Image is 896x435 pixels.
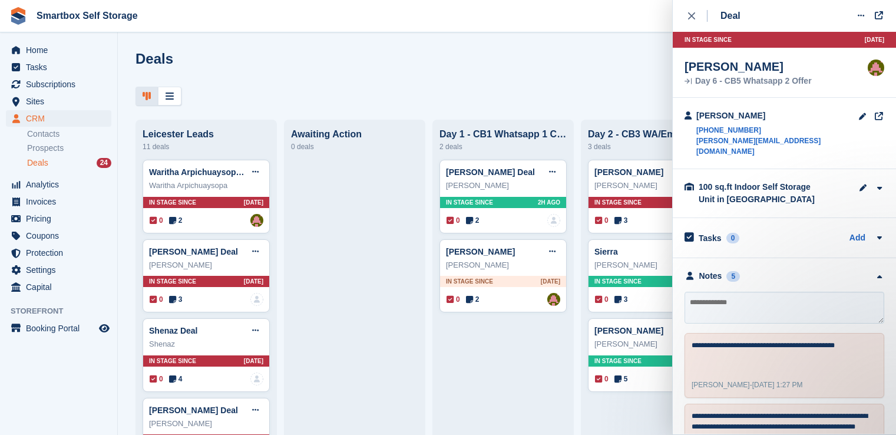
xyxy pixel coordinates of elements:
[685,60,812,74] div: [PERSON_NAME]
[135,51,173,67] h1: Deals
[149,326,197,335] a: Shenaz Deal
[169,294,183,305] span: 3
[595,294,609,305] span: 0
[541,277,560,286] span: [DATE]
[6,193,111,210] a: menu
[6,59,111,75] a: menu
[6,42,111,58] a: menu
[291,129,418,140] div: Awaiting Action
[250,214,263,227] a: Alex Selenitsas
[149,180,263,192] div: Waritha Arpichuaysopa
[692,380,803,390] div: -
[27,142,111,154] a: Prospects
[446,167,535,177] a: [PERSON_NAME] Deal
[447,215,460,226] span: 0
[150,294,163,305] span: 0
[11,305,117,317] span: Storefront
[726,271,740,282] div: 5
[32,6,143,25] a: Smartbox Self Storage
[594,326,663,335] a: [PERSON_NAME]
[6,279,111,295] a: menu
[250,293,263,306] a: deal-assignee-blank
[26,93,97,110] span: Sites
[6,262,111,278] a: menu
[149,357,196,365] span: In stage since
[446,247,515,256] a: [PERSON_NAME]
[696,110,858,122] div: [PERSON_NAME]
[594,338,709,350] div: [PERSON_NAME]
[97,158,111,168] div: 24
[699,181,816,206] div: 100 sq.ft Indoor Self Storage Unit in [GEOGRAPHIC_DATA]
[594,259,709,271] div: [PERSON_NAME]
[250,373,263,385] a: deal-assignee-blank
[27,157,48,169] span: Deals
[588,129,715,140] div: Day 2 - CB3 WA/Email 1
[446,277,493,286] span: In stage since
[26,279,97,295] span: Capital
[594,357,642,365] span: In stage since
[26,76,97,93] span: Subscriptions
[143,140,270,154] div: 11 deals
[27,157,111,169] a: Deals 24
[149,198,196,207] span: In stage since
[6,76,111,93] a: menu
[149,418,263,430] div: [PERSON_NAME]
[26,42,97,58] span: Home
[6,210,111,227] a: menu
[685,77,812,85] div: Day 6 - CB5 Whatsapp 2 Offer
[26,59,97,75] span: Tasks
[699,233,722,243] h2: Tasks
[547,293,560,306] a: Alex Selenitsas
[439,140,567,154] div: 2 deals
[588,140,715,154] div: 3 deals
[594,198,642,207] span: In stage since
[446,180,560,192] div: [PERSON_NAME]
[291,140,418,154] div: 0 deals
[614,294,628,305] span: 3
[9,7,27,25] img: stora-icon-8386f47178a22dfd0bd8f6a31ec36ba5ce8667c1dd55bd0f319d3a0aa187defe.svg
[26,262,97,278] span: Settings
[446,198,493,207] span: In stage since
[594,277,642,286] span: In stage since
[149,259,263,271] div: [PERSON_NAME]
[547,214,560,227] a: deal-assignee-blank
[538,198,560,207] span: 2H AGO
[27,128,111,140] a: Contacts
[169,215,183,226] span: 2
[699,270,722,282] div: Notes
[614,374,628,384] span: 5
[26,193,97,210] span: Invoices
[97,321,111,335] a: Preview store
[6,228,111,244] a: menu
[244,357,263,365] span: [DATE]
[594,247,618,256] a: Sierra
[150,374,163,384] span: 0
[149,247,238,256] a: [PERSON_NAME] Deal
[27,143,64,154] span: Prospects
[726,233,740,243] div: 0
[752,381,803,389] span: [DATE] 1:27 PM
[696,136,858,157] a: [PERSON_NAME][EMAIL_ADDRESS][DOMAIN_NAME]
[595,374,609,384] span: 0
[6,245,111,261] a: menu
[868,60,884,76] img: Alex Selenitsas
[466,215,480,226] span: 2
[594,167,663,177] a: [PERSON_NAME]
[149,338,263,350] div: Shenaz
[447,294,460,305] span: 0
[26,245,97,261] span: Protection
[26,110,97,127] span: CRM
[685,35,732,44] span: In stage since
[6,176,111,193] a: menu
[244,198,263,207] span: [DATE]
[149,277,196,286] span: In stage since
[692,381,750,389] span: [PERSON_NAME]
[6,110,111,127] a: menu
[849,232,865,245] a: Add
[149,406,238,415] a: [PERSON_NAME] Deal
[26,228,97,244] span: Coupons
